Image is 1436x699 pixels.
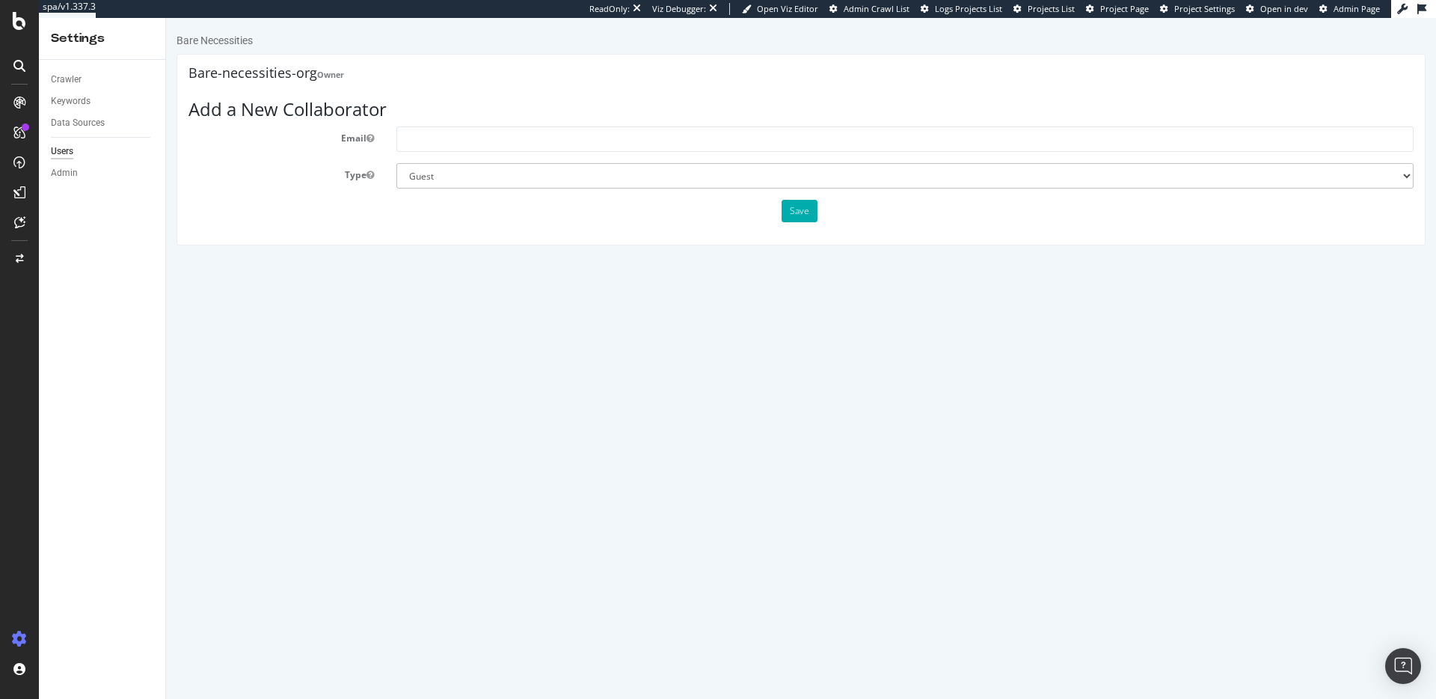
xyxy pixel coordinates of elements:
a: Data Sources [51,115,155,131]
span: Admin Page [1334,3,1380,14]
span: Logs Projects List [935,3,1002,14]
div: Users [51,144,73,159]
div: Admin [51,165,78,181]
button: Save [616,182,651,204]
div: Settings [51,30,153,47]
a: Open in dev [1246,3,1308,15]
a: Admin [51,165,155,181]
a: Open Viz Editor [742,3,818,15]
a: Project Settings [1160,3,1235,15]
a: Logs Projects List [921,3,1002,15]
div: ReadOnly: [589,3,630,15]
a: Projects List [1013,3,1075,15]
span: Project Page [1100,3,1149,14]
div: Crawler [51,72,82,88]
div: Keywords [51,94,90,109]
h3: Add a New Collaborator [22,82,1248,101]
label: Email [11,109,219,126]
span: Admin Crawl List [844,3,909,14]
label: Type [11,145,219,163]
span: Open Viz Editor [757,3,818,14]
div: Data Sources [51,115,105,131]
a: Admin Crawl List [829,3,909,15]
strong: Owner [151,51,178,62]
a: Crawler [51,72,155,88]
button: Type [200,150,208,163]
div: Viz Debugger: [652,3,706,15]
div: Bare Necessities [10,15,87,30]
span: Projects List [1028,3,1075,14]
h4: Bare-necessities-org [22,48,1248,63]
div: Open Intercom Messenger [1385,648,1421,684]
a: Admin Page [1319,3,1380,15]
a: Keywords [51,94,155,109]
span: Project Settings [1174,3,1235,14]
span: Open in dev [1260,3,1308,14]
a: Users [51,144,155,159]
a: Project Page [1086,3,1149,15]
button: Email [200,114,208,126]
